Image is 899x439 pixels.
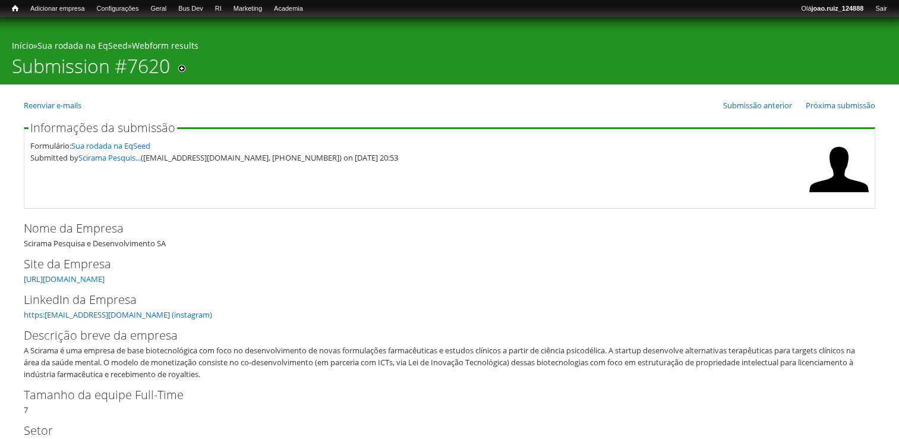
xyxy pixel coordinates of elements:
[24,3,91,15] a: Adicionar empresa
[268,3,309,15] a: Academia
[809,140,869,199] img: Foto de Scirama Pesquisa e Desenvolvimento SA
[24,219,875,249] div: Scirama Pesquisa e Desenvolvimento SA
[723,100,792,111] a: Submissão anterior
[37,40,128,51] a: Sua rodada na EqSeed
[144,3,172,15] a: Geral
[809,191,869,202] a: Ver perfil do usuário.
[24,219,856,237] label: Nome da Empresa
[30,152,803,164] div: Submitted by ([EMAIL_ADDRESS][DOMAIN_NAME], [PHONE_NUMBER]) on [DATE] 20:53
[24,386,875,416] div: 7
[806,100,875,111] a: Próxima submissão
[12,4,18,12] span: Início
[24,344,868,380] div: A Scirama é uma empresa de base biotecnológica com foco no desenvolvimento de novas formulações f...
[228,3,268,15] a: Marketing
[12,55,170,84] h1: Submission #7620
[6,3,24,14] a: Início
[24,274,105,284] a: [URL][DOMAIN_NAME]
[29,122,177,134] legend: Informações da submissão
[24,255,856,273] label: Site da Empresa
[12,40,887,55] div: » »
[78,152,141,163] a: Scirama Pesquis...
[24,291,856,309] label: LinkedIn da Empresa
[24,327,856,344] label: Descrição breve da empresa
[30,140,803,152] div: Formulário:
[24,309,212,320] a: https:[EMAIL_ADDRESS][DOMAIN_NAME] (instagram)
[172,3,209,15] a: Bus Dev
[795,3,869,15] a: Olájoao.ruiz_124888
[132,40,198,51] a: Webform results
[24,386,856,404] label: Tamanho da equipe Full-Time
[869,3,893,15] a: Sair
[12,40,33,51] a: Início
[71,140,150,151] a: Sua rodada na EqSeed
[812,5,864,12] strong: joao.ruiz_124888
[24,100,81,111] a: Reenviar e-mails
[209,3,228,15] a: RI
[91,3,145,15] a: Configurações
